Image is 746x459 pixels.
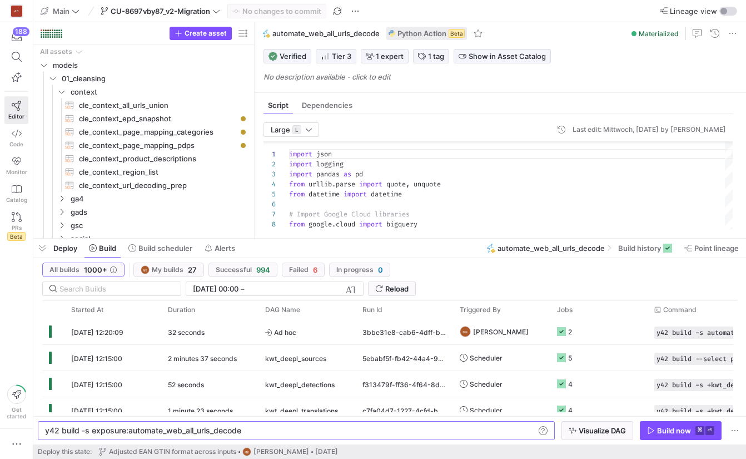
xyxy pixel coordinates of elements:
a: Monitor [4,152,28,180]
span: CU-8697vby87_v2-Migration [111,7,210,16]
span: Point lineage [694,244,739,253]
button: Getstarted [4,381,28,424]
span: Monitor [6,169,27,175]
div: All assets [40,48,72,56]
div: ME [242,447,251,456]
button: VerifiedVerified [263,49,311,63]
button: Successful994 [208,263,277,277]
a: Catalog [4,180,28,208]
span: Run Id [362,306,382,314]
button: CU-8697vby87_v2-Migration [98,4,223,18]
span: DAG Name [265,306,300,314]
div: 4 [263,179,276,189]
span: Scheduler [470,371,503,397]
span: In progress [336,266,374,274]
button: Point lineage [679,239,744,258]
span: Catalog [6,196,27,203]
span: cle_context_url_decoding_prep​​​​​​​​​​ [79,179,236,192]
div: f313479f-ff36-4f64-8d0d-50ff189375bf [356,371,453,397]
span: google [309,220,332,229]
span: Script [268,102,289,109]
span: cle_context_region_list​​​​​​​​​​ [79,166,236,179]
span: 0 [378,265,383,274]
span: y42 build -s exposure:automate_web_all_urls_decode [45,426,241,435]
div: c7fa04d7-1227-4cfd-b6bc-0a43f8432451 [356,397,453,423]
div: 4 [568,397,573,423]
a: AB [4,2,28,21]
a: cle_context_all_urls_union​​​​​​​​​​ [38,98,249,112]
span: Alerts [215,244,235,253]
span: datetime [309,190,340,199]
a: Code [4,124,28,152]
y42-duration: 32 seconds [168,328,205,337]
span: L [292,125,301,134]
span: . [332,220,336,229]
span: Jobs [557,306,573,314]
div: 1 [263,149,276,159]
button: Build history [613,239,677,258]
span: Beta [449,29,465,38]
span: import [289,150,312,159]
a: cle_context_page_mapping_categories​​​​​​​​​​ [38,125,249,139]
span: gads [71,206,247,219]
a: cle_context_url_decoding_prep​​​​​​​​​​ [38,179,249,192]
div: Press SPACE to select this row. [38,219,249,232]
span: [PERSON_NAME] [253,448,309,456]
div: 3 [263,169,276,179]
span: datetime [371,190,402,199]
span: from [289,220,305,229]
span: social [71,233,247,245]
div: Build now [657,426,691,435]
span: [DATE] [315,448,338,456]
span: Scheduler [470,397,503,423]
img: undefined [389,30,395,37]
span: automate_web_all_urls_decode [272,29,380,38]
span: cle_context_product_descriptions​​​​​​​​​​ [79,152,236,165]
div: Press SPACE to select this row. [38,72,249,85]
y42-duration: 2 minutes 37 seconds [168,354,237,363]
div: 6 [263,199,276,209]
span: cloud [336,220,355,229]
button: Build now⌘⏎ [640,421,722,440]
img: Verified [268,52,277,61]
button: Alerts [200,239,240,258]
span: import [344,190,367,199]
button: Failed6 [282,263,325,277]
div: Press SPACE to select this row. [38,125,249,139]
kbd: ⌘ [695,426,704,435]
span: My builds [152,266,183,274]
div: Press SPACE to select this row. [38,112,249,125]
span: json [316,150,332,159]
span: Duration [168,306,195,314]
span: from [289,180,305,189]
div: Press SPACE to select this row. [38,232,249,245]
div: ME [141,265,150,274]
span: 1 expert [376,52,404,61]
span: 6 [313,265,317,274]
span: PRs [12,224,22,231]
div: Press SPACE to select this row. [38,58,249,72]
div: Press SPACE to select this row. [38,192,249,205]
span: pd [355,170,363,179]
span: Main [53,7,69,16]
span: 27 [188,265,197,274]
span: Tier 3 [321,52,351,61]
div: 8 [263,219,276,229]
span: cle_context_epd_snapshot​​​​​​​​​​ [79,112,236,125]
div: Press SPACE to select this row. [38,205,249,219]
button: Show in Asset Catalog [454,49,551,63]
button: Build scheduler [123,239,197,258]
span: . [332,180,336,189]
span: Verified [268,52,306,61]
div: 5ebabf5f-fb42-44a4-96be-05a08e80ec74 [356,345,453,371]
span: import [359,220,382,229]
span: Python Action [397,29,446,38]
span: cle_context_all_urls_union​​​​​​​​​​ [79,99,236,112]
span: quote [386,180,406,189]
span: Failed [289,266,309,274]
div: Press SPACE to select this row. [38,85,249,98]
span: Reload [385,284,409,293]
span: Scheduler [470,345,503,371]
button: Create asset [170,27,232,40]
span: Build scheduler [138,244,192,253]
